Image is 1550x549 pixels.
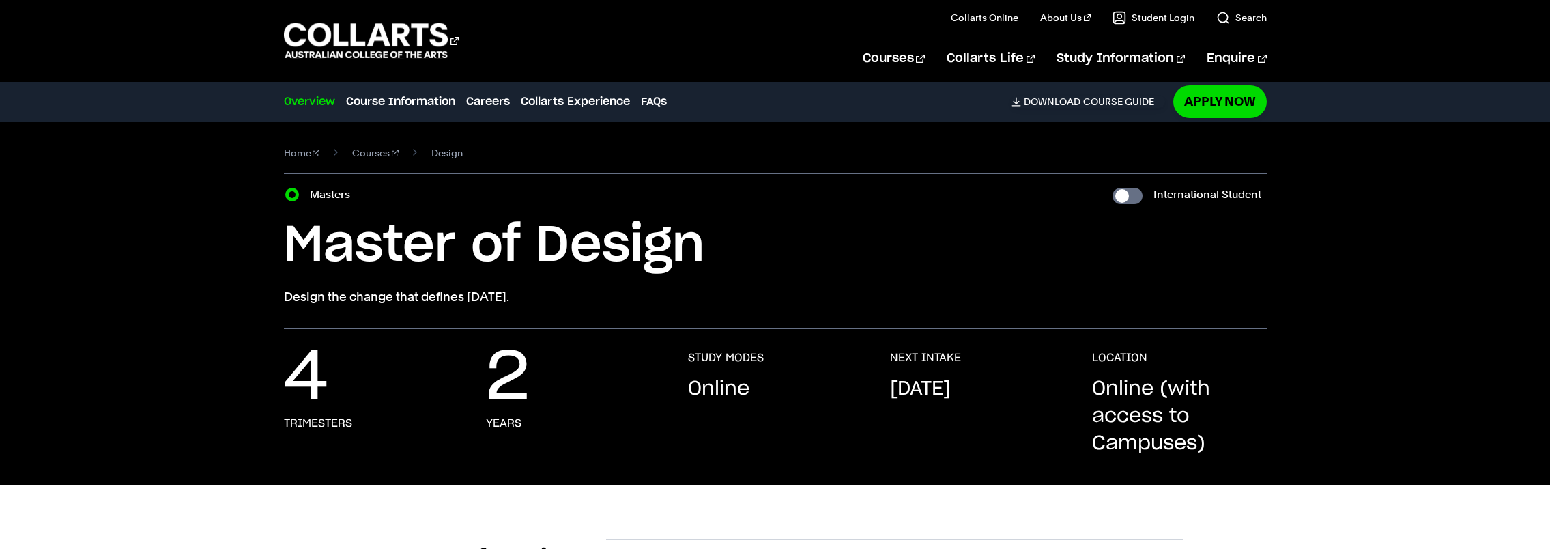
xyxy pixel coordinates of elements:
[1092,351,1147,365] h3: LOCATION
[1040,11,1091,25] a: About Us
[431,143,463,163] span: Design
[890,376,951,403] p: [DATE]
[284,94,335,110] a: Overview
[284,417,352,430] h3: Trimesters
[951,11,1018,25] a: Collarts Online
[1011,96,1165,108] a: DownloadCourse Guide
[1092,376,1267,457] p: Online (with access to Campuses)
[947,36,1035,81] a: Collarts Life
[1173,85,1267,117] a: Apply Now
[310,185,358,204] label: Masters
[521,94,630,110] a: Collarts Experience
[641,94,667,110] a: FAQs
[486,417,521,430] h3: Years
[1153,185,1261,204] label: International Student
[863,36,925,81] a: Courses
[1057,36,1185,81] a: Study Information
[688,351,764,365] h3: STUDY MODES
[688,376,749,403] p: Online
[1207,36,1266,81] a: Enquire
[486,351,530,406] p: 2
[1216,11,1267,25] a: Search
[352,143,399,163] a: Courses
[284,287,1267,307] p: Design the change that defines [DATE].
[346,94,455,110] a: Course Information
[466,94,510,110] a: Careers
[284,215,1267,277] h1: Master of Design
[284,21,459,60] div: Go to homepage
[284,143,320,163] a: Home
[890,351,961,365] h3: NEXT INTAKE
[1024,96,1080,108] span: Download
[1113,11,1194,25] a: Student Login
[284,351,328,406] p: 4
